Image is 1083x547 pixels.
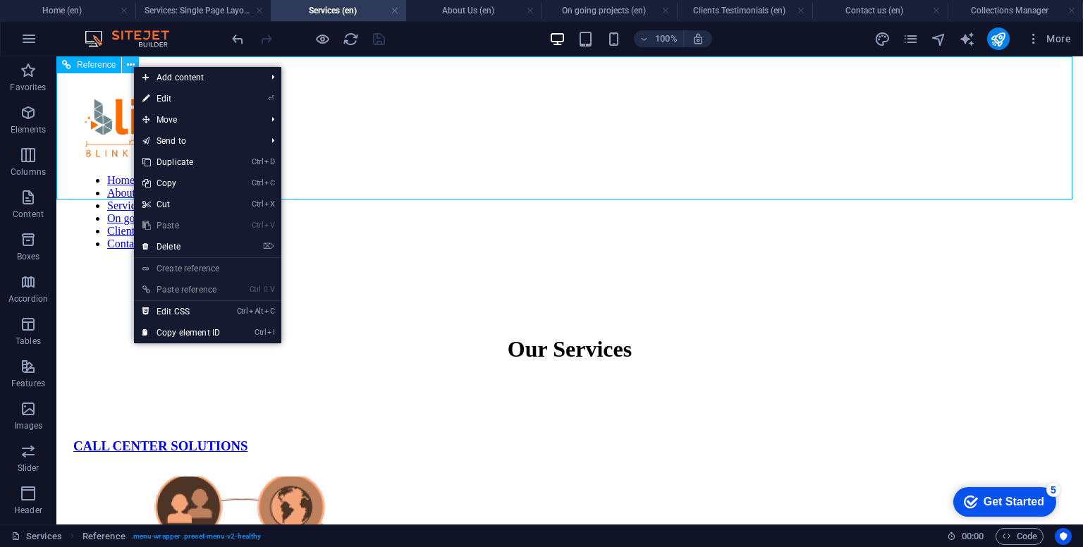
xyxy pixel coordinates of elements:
i: V [270,285,274,294]
button: pages [902,30,919,47]
span: : [972,531,974,541]
i: I [267,328,274,337]
a: CtrlVPaste [134,215,228,236]
i: ⌦ [263,242,274,251]
h4: Services (en) [271,3,406,18]
i: Ctrl [252,199,263,209]
h4: Collections Manager [948,3,1083,18]
i: X [264,199,274,209]
span: Code [1002,528,1037,545]
i: Ctrl [252,157,263,166]
span: More [1027,32,1071,46]
i: ⏎ [268,94,274,103]
h4: About Us (en) [406,3,541,18]
i: AI Writer [959,31,975,47]
button: Click here to leave preview mode and continue editing [314,30,331,47]
i: C [264,307,274,316]
i: D [264,157,274,166]
button: Code [996,528,1044,545]
h4: Contact us (en) [812,3,948,18]
i: Reload page [343,31,359,47]
nav: breadcrumb [82,528,261,545]
i: Undo: Change pages (Ctrl+Z) [230,31,246,47]
p: Slider [18,462,39,474]
a: ⏎Edit [134,88,228,109]
p: Features [11,378,45,389]
button: undo [229,30,246,47]
a: CtrlICopy element ID [134,322,228,343]
i: Publish [990,31,1006,47]
h6: Session time [947,528,984,545]
span: 00 00 [962,528,984,545]
button: reload [342,30,359,47]
span: . menu-wrapper .preset-menu-v2-healthy [131,528,261,545]
i: Ctrl [250,285,261,294]
span: Add content [134,67,260,88]
h4: Services: Single Page Layout (en) [135,3,271,18]
i: Ctrl [237,307,248,316]
a: CtrlCCopy [134,173,228,194]
a: Create reference [134,258,281,279]
p: Favorites [10,82,46,93]
p: Columns [11,166,46,178]
p: Elements [11,124,47,135]
button: Usercentrics [1055,528,1072,545]
button: publish [987,27,1010,50]
button: More [1021,27,1077,50]
i: Ctrl [252,178,263,188]
a: ⌦Delete [134,236,228,257]
iframe: To enrich screen reader interactions, please activate Accessibility in Grammarly extension settings [56,56,1083,524]
iframe: To enrich screen reader interactions, please activate Accessibility in Grammarly extension settings [942,480,1062,522]
p: Tables [16,336,41,347]
a: Click to cancel selection. Double-click to open Pages [11,528,62,545]
button: 100% [634,30,684,47]
a: Send to [134,130,260,152]
p: Header [14,505,42,516]
i: C [264,178,274,188]
button: text_generator [959,30,976,47]
i: V [264,221,274,230]
i: Alt [249,307,263,316]
img: Editor Logo [81,30,187,47]
button: design [874,30,891,47]
a: CtrlAltCEdit CSS [134,301,228,322]
i: Pages (Ctrl+Alt+S) [902,31,919,47]
h4: Clients Testimonials (en) [677,3,812,18]
a: CtrlDDuplicate [134,152,228,173]
i: Ctrl [255,328,266,337]
h4: On going projects (en) [541,3,677,18]
i: Ctrl [252,221,263,230]
i: Design (Ctrl+Alt+Y) [874,31,891,47]
span: Move [134,109,260,130]
p: Images [14,420,43,431]
p: Accordion [8,293,48,305]
p: Boxes [17,251,40,262]
h6: 100% [655,30,678,47]
a: Ctrl⇧VPaste reference [134,279,228,300]
i: ⇧ [262,285,269,294]
button: navigator [931,30,948,47]
span: Reference [77,61,116,69]
span: Click to select. Double-click to edit [82,528,126,545]
i: On resize automatically adjust zoom level to fit chosen device. [692,32,704,45]
p: Content [13,209,44,220]
a: CtrlXCut [134,194,228,215]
